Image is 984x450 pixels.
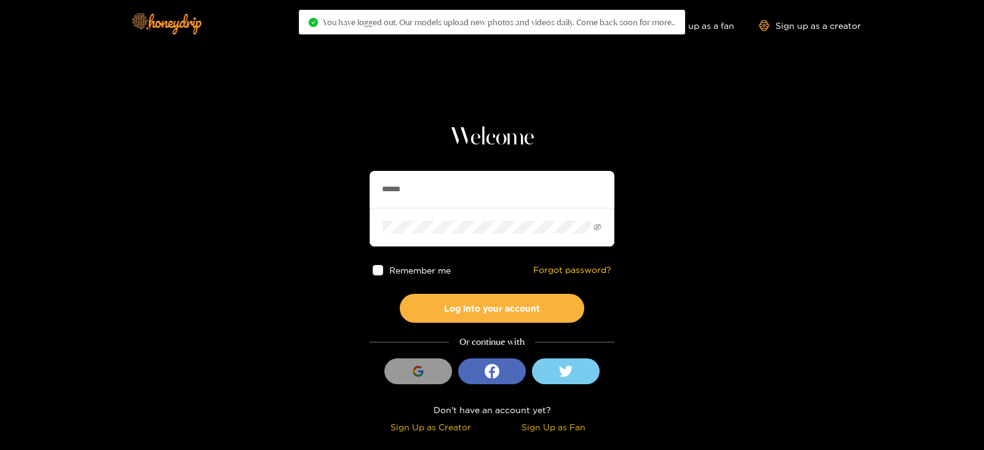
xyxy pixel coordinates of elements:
div: Sign Up as Fan [495,420,611,434]
a: Sign up as a fan [650,20,734,31]
button: Log into your account [400,294,584,323]
span: You have logged out. Our models upload new photos and videos daily. Come back soon for more.. [323,17,675,27]
a: Sign up as a creator [759,20,861,31]
a: Forgot password? [533,265,611,275]
div: Don't have an account yet? [370,403,614,417]
span: eye-invisible [593,223,601,231]
div: Or continue with [370,335,614,349]
span: Remember me [389,266,451,275]
span: check-circle [309,18,318,27]
h1: Welcome [370,123,614,152]
div: Sign Up as Creator [373,420,489,434]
